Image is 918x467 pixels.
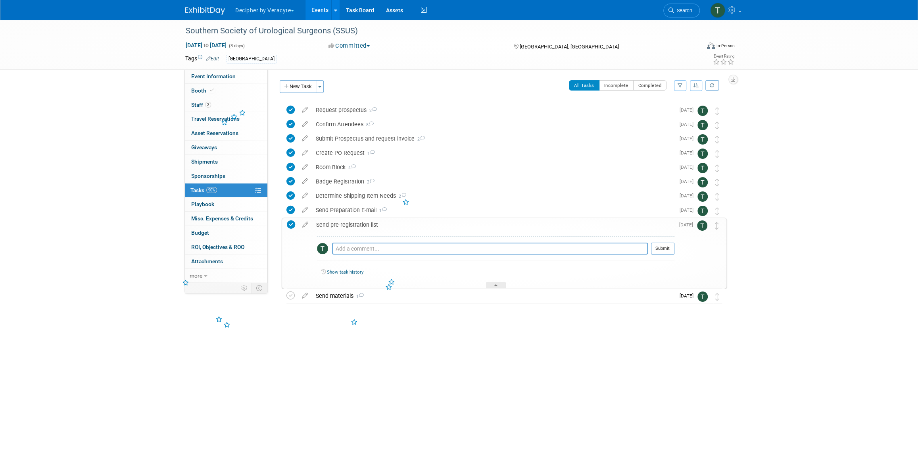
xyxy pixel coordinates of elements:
[715,179,719,186] i: Move task
[715,222,719,230] i: Move task
[715,150,719,158] i: Move task
[312,218,674,232] div: Send pre-registration list
[363,122,374,127] span: 8
[697,134,708,145] img: Tony Alvarado
[191,87,215,94] span: Booth
[651,243,674,255] button: Submit
[298,192,312,199] a: edit
[715,107,719,115] i: Move task
[364,179,374,185] span: 2
[191,144,217,151] span: Giveaways
[312,189,675,203] div: Determine Shipping Item Needs
[715,293,719,301] i: Move task
[191,258,223,264] span: Attachments
[191,215,253,222] span: Misc. Expenses & Credits
[228,43,245,48] span: (3 days)
[185,7,225,15] img: ExhibitDay
[185,98,267,112] a: Staff2
[679,222,697,228] span: [DATE]
[210,88,214,93] i: Booth reservation complete
[298,221,312,228] a: edit
[298,149,312,156] a: edit
[298,206,312,214] a: edit
[191,158,218,165] span: Shipments
[185,240,267,254] a: ROI, Objectives & ROO
[252,283,268,293] td: Toggle Event Tabs
[185,126,267,140] a: Asset Reservations
[680,179,697,184] span: [DATE]
[633,80,667,91] button: Completed
[707,42,715,49] img: Format-Inperson.png
[185,155,267,169] a: Shipments
[185,69,267,83] a: Event Information
[226,55,277,63] div: [GEOGRAPHIC_DATA]
[185,84,267,98] a: Booth
[367,108,377,113] span: 2
[680,107,697,113] span: [DATE]
[327,269,363,275] a: Show task history
[185,197,267,211] a: Playbook
[312,289,675,303] div: Send materials
[205,102,211,108] span: 2
[346,165,356,170] span: 4
[190,272,202,279] span: more
[298,178,312,185] a: edit
[715,164,719,172] i: Move task
[713,54,734,58] div: Event Rating
[680,207,697,213] span: [DATE]
[599,80,634,91] button: Incomplete
[312,203,675,217] div: Send Preparation E-mail
[415,137,425,142] span: 2
[191,116,240,122] span: Travel Reservations
[298,106,312,114] a: edit
[697,106,708,116] img: Tony Alvarado
[519,44,618,50] span: [GEOGRAPHIC_DATA], [GEOGRAPHIC_DATA]
[191,73,236,79] span: Event Information
[697,206,708,216] img: Tony Alvarado
[185,183,267,197] a: Tasks90%
[705,80,719,91] a: Refresh
[312,118,675,131] div: Confirm Attendees
[312,175,675,188] div: Badge Registration
[190,187,217,193] span: Tasks
[191,130,238,136] span: Asset Reservations
[312,132,675,145] div: Submit Prospectus and request invoice
[206,56,219,62] a: Edit
[674,8,692,14] span: Search
[715,122,719,129] i: Move task
[680,136,697,141] span: [DATE]
[298,121,312,128] a: edit
[185,54,219,64] td: Tags
[365,151,375,156] span: 1
[653,41,735,53] div: Event Format
[697,191,708,202] img: Tony Alvarado
[298,292,312,299] a: edit
[312,146,675,160] div: Create PO Request
[710,3,725,18] img: Tony Alvarado
[697,177,708,187] img: Tony Alvarado
[298,135,312,142] a: edit
[312,103,675,117] div: Request prospectus
[280,80,316,93] button: New Task
[715,207,719,215] i: Move task
[185,141,267,154] a: Giveaways
[185,42,227,49] span: [DATE] [DATE]
[206,187,217,193] span: 90%
[202,42,210,48] span: to
[185,255,267,268] a: Attachments
[298,164,312,171] a: edit
[238,283,252,293] td: Personalize Event Tab Strip
[396,194,406,199] span: 2
[183,24,688,38] div: Southern Society of Urological Surgeons (SSUS)
[191,201,214,207] span: Playbook
[376,208,387,213] span: 1
[680,164,697,170] span: [DATE]
[697,149,708,159] img: Tony Alvarado
[326,42,373,50] button: Committed
[680,293,697,299] span: [DATE]
[663,4,700,17] a: Search
[185,112,267,126] a: Travel Reservations
[312,160,675,174] div: Room Block
[185,269,267,283] a: more
[680,150,697,156] span: [DATE]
